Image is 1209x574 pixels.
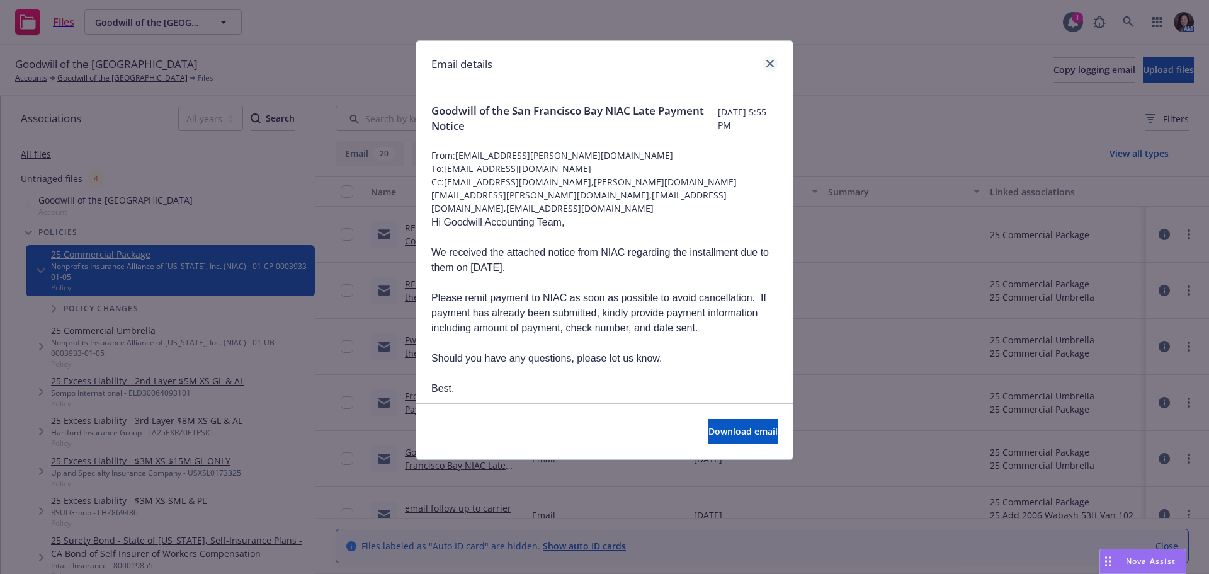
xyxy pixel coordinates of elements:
[431,245,778,275] p: We received the attached notice from NIAC regarding the installment due to them on [DATE].
[718,105,778,132] span: [DATE] 5:55 PM
[1099,549,1186,574] button: Nova Assist
[708,419,778,444] button: Download email
[763,56,778,71] a: close
[431,103,718,134] span: Goodwill of the San Francisco Bay NIAC Late Payment Notice
[708,425,778,437] span: Download email
[431,175,778,215] span: Cc: [EMAIL_ADDRESS][DOMAIN_NAME],[PERSON_NAME][DOMAIN_NAME][EMAIL_ADDRESS][PERSON_NAME][DOMAIN_NA...
[431,366,778,396] p: Best,
[431,215,778,230] p: Hi Goodwill Accounting Team,
[431,56,492,72] h1: Email details
[431,149,778,162] span: From: [EMAIL_ADDRESS][PERSON_NAME][DOMAIN_NAME]
[431,351,778,366] p: Should you have any questions, please let us know.
[1126,556,1176,566] span: Nova Assist
[1100,549,1116,573] div: Drag to move
[431,290,778,336] p: Please remit payment to NIAC as soon as possible to avoid cancellation. If payment has already be...
[431,162,778,175] span: To: [EMAIL_ADDRESS][DOMAIN_NAME]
